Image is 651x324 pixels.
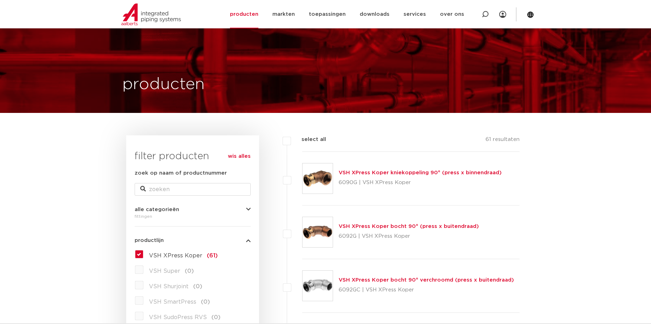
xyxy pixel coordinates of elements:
span: VSH XPress Koper [149,253,202,258]
p: 6092GC | VSH XPress Koper [339,284,514,296]
a: wis alles [228,152,251,161]
a: VSH XPress Koper kniekoppeling 90° (press x binnendraad) [339,170,502,175]
a: VSH XPress Koper bocht 90° verchroomd (press x buitendraad) [339,277,514,283]
img: Thumbnail for VSH XPress Koper kniekoppeling 90° (press x binnendraad) [303,163,333,194]
div: fittingen [135,212,251,221]
h3: filter producten [135,149,251,163]
span: VSH Shurjoint [149,284,189,289]
p: 6090G | VSH XPress Koper [339,177,502,188]
img: Thumbnail for VSH XPress Koper bocht 90° verchroomd (press x buitendraad) [303,271,333,301]
span: (0) [193,284,202,289]
h1: producten [122,73,205,96]
span: VSH SmartPress [149,299,196,305]
a: VSH XPress Koper bocht 90° (press x buitendraad) [339,224,479,229]
span: (0) [201,299,210,305]
span: VSH Super [149,268,180,274]
button: productlijn [135,238,251,243]
span: (0) [211,315,221,320]
span: VSH SudoPress RVS [149,315,207,320]
span: productlijn [135,238,164,243]
p: 6092G | VSH XPress Koper [339,231,479,242]
span: (61) [207,253,218,258]
label: select all [291,135,326,144]
span: alle categorieën [135,207,179,212]
span: (0) [185,268,194,274]
img: Thumbnail for VSH XPress Koper bocht 90° (press x buitendraad) [303,217,333,247]
p: 61 resultaten [486,135,520,146]
button: alle categorieën [135,207,251,212]
input: zoeken [135,183,251,196]
label: zoek op naam of productnummer [135,169,227,177]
